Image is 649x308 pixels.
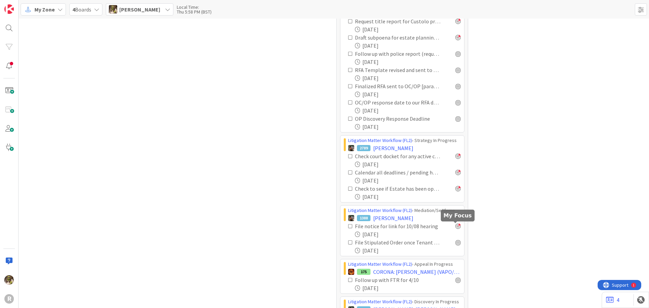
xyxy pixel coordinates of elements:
b: 4 [72,6,75,13]
div: [DATE] [355,25,461,33]
div: [DATE] [355,42,461,50]
div: Draft subpoena for estate planning file from decedents prior counsel (check cross-petition) [355,33,440,42]
div: Finalized RFA sent to OC/OP [paralegal] [355,82,440,90]
div: [DATE] [355,230,461,238]
a: Litigation Matter Workflow (FL2) [348,137,412,143]
div: Thu 5:58 PM (BST) [177,9,212,14]
a: Litigation Matter Workflow (FL2) [348,207,412,213]
h5: My Focus [443,212,472,219]
a: Litigation Matter Workflow (FL2) [348,299,412,305]
div: 1 [35,3,37,8]
div: [DATE] [355,74,461,82]
img: MW [348,145,354,151]
div: [DATE] [355,193,461,201]
div: [DATE] [355,176,461,185]
div: [DATE] [355,284,461,292]
img: DG [109,5,117,14]
img: DG [4,275,14,285]
div: [DATE] [355,246,461,255]
div: › Appeal In Progress [348,261,461,268]
div: Follow up with FTR for 4/10 [355,276,434,284]
div: Request title report for Custolo property) check with clients real-estate agent) [355,17,440,25]
div: 1388 [357,215,370,221]
span: CORONA: [PERSON_NAME] (VAPO/Guardianship) [373,268,461,276]
div: [DATE] [355,123,461,131]
div: Follow up with police report (requested 9/29) [355,50,440,58]
a: 4 [606,296,619,304]
div: RFA Template revised and sent to Responsible attorney for review [355,66,440,74]
span: Boards [72,5,91,14]
div: File Stipulated Order once Tenant approves [355,238,440,246]
div: OP Discovery Response Deadline [355,115,440,123]
div: [DATE] [355,90,461,98]
div: 175 [357,269,370,275]
img: TR [348,269,354,275]
span: [PERSON_NAME] [373,214,413,222]
img: MW [348,215,354,221]
div: › Discovery In Progress [348,298,461,305]
div: [DATE] [355,58,461,66]
span: [PERSON_NAME] [119,5,160,14]
div: Local Time: [177,5,212,9]
div: Check court docket for any active cases: Pull all existing documents and put in case pleading fol... [355,152,440,160]
div: Check to see if Estate has been opened [355,185,440,193]
div: [DATE] [355,106,461,115]
a: Litigation Matter Workflow (FL2) [348,261,412,267]
div: File notice for link for 10/08 hearing [355,222,440,230]
div: › Strategy In Progress [348,137,461,144]
div: OC/OP response date to our RFA docketed [paralegal] [355,98,440,106]
span: My Zone [34,5,55,14]
div: Calendar all deadlines / pending hearings / etc. Update "Next Deadline" field on this card [355,168,440,176]
img: Visit kanbanzone.com [4,4,14,14]
div: [DATE] [355,160,461,168]
div: › Mediation/Settlement in Progress [348,207,461,214]
span: Support [14,1,31,9]
span: [PERSON_NAME] [373,144,413,152]
div: R [4,294,14,304]
div: 2789 [357,145,370,151]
